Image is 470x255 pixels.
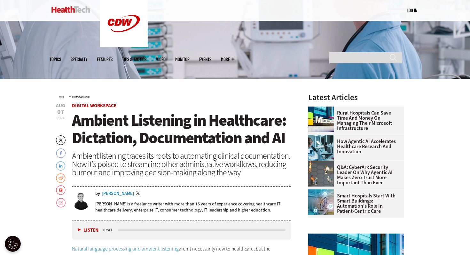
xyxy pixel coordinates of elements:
span: Ambient Listening in Healthcare: Dictation, Documentation and AI [72,110,286,148]
a: Digital Workspace [72,102,116,109]
img: Microsoft building [308,107,334,132]
div: Ambient listening traces its roots to automating clinical documentation. Now it’s poised to strea... [72,152,291,177]
a: scientist looks through microscope in lab [308,135,337,140]
a: [PERSON_NAME] [102,191,134,196]
a: Features [97,57,113,62]
a: Tips & Tactics [122,57,146,62]
img: scientist looks through microscope in lab [308,135,334,161]
div: User menu [407,7,417,14]
div: » [59,93,291,99]
a: Q&A: CyberArk Security Leader on Why Agentic AI Makes Zero Trust More Important Than Ever [308,165,400,185]
button: Listen [78,228,98,233]
a: Group of humans and robots accessing a network [308,161,337,166]
img: Smart hospital [308,189,334,215]
a: Microsoft building [308,107,337,112]
a: Twitter [136,191,142,196]
a: Log in [407,7,417,13]
img: Group of humans and robots accessing a network [308,161,334,187]
span: 2024 [57,116,65,121]
a: Events [199,57,211,62]
span: Topics [50,57,61,62]
a: Smart Hospitals Start With Smart Buildings: Automation's Role in Patient-Centric Care [308,193,400,214]
span: More [221,57,234,62]
a: Smart hospital [308,189,337,195]
a: Home [59,96,64,98]
a: Digital Workspace [72,96,90,98]
span: 07 [56,109,65,115]
a: How Agentic AI Accelerates Healthcare Research and Innovation [308,139,400,154]
a: CDW [100,42,148,49]
a: Natural language processing and ambient listening [72,245,179,252]
p: [PERSON_NAME] is a freelance writer with more than 15 years of experience covering healthcare IT,... [95,201,291,213]
a: Video [156,57,166,62]
h3: Latest Articles [308,93,404,101]
a: Rural Hospitals Can Save Time and Money on Managing Their Microsoft Infrastructure [308,110,400,131]
span: Specialty [71,57,87,62]
span: by [95,191,100,196]
span: Aug [56,103,65,108]
a: MonITor [175,57,190,62]
div: Cookie Settings [5,236,21,252]
button: Open Preferences [5,236,21,252]
div: media player [72,220,291,240]
img: Brian Eastwood [72,191,90,210]
div: duration [102,227,117,233]
img: Home [51,6,90,13]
